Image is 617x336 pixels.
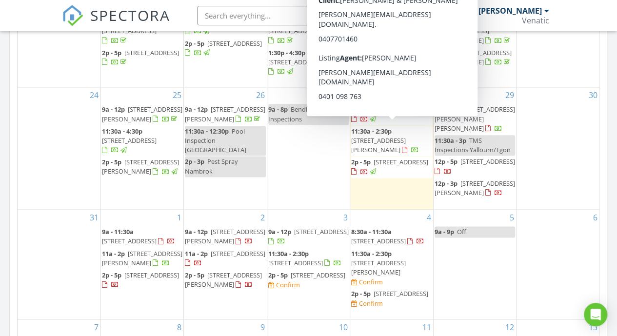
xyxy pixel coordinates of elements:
[267,210,350,319] td: Go to September 3, 2025
[351,248,432,288] a: 11:30a - 2:30p [STREET_ADDRESS][PERSON_NAME] Confirm
[124,271,179,279] span: [STREET_ADDRESS]
[435,156,515,177] a: 12p - 5p [STREET_ADDRESS]
[359,299,383,307] div: Confirm
[433,210,516,319] td: Go to September 5, 2025
[351,105,432,123] a: 9a - 12p [STREET_ADDRESS]
[435,26,489,44] span: [STREET_ADDRESS][PERSON_NAME]
[100,210,183,319] td: Go to September 1, 2025
[185,271,204,279] span: 2p - 5p
[102,105,182,123] a: 9a - 12p [STREET_ADDRESS][PERSON_NAME]
[435,48,512,66] a: 1p - 4p [STREET_ADDRESS][PERSON_NAME]
[88,87,100,103] a: Go to August 24, 2025
[185,226,265,247] a: 9a - 12p [STREET_ADDRESS][PERSON_NAME]
[478,6,542,16] div: [PERSON_NAME]
[435,105,515,132] span: [STREET_ADDRESS][PERSON_NAME][PERSON_NAME]
[185,227,208,236] span: 9a - 12p
[351,227,424,245] a: 8:30a - 11:30a [STREET_ADDRESS]
[88,210,100,225] a: Go to August 31, 2025
[268,227,349,245] a: 9a - 12p [STREET_ADDRESS]
[268,47,349,78] a: 1:30p - 4:30p [STREET_ADDRESS]
[102,248,182,269] a: 11a - 2p [STREET_ADDRESS][PERSON_NAME]
[351,136,406,154] span: [STREET_ADDRESS][PERSON_NAME]
[351,157,432,178] a: 2p - 5p [STREET_ADDRESS]
[268,105,288,114] span: 9a - 8p
[268,249,309,258] span: 11:30a - 2:30p
[185,39,262,57] a: 2p - 5p [STREET_ADDRESS]
[351,127,392,136] span: 11:30a - 2:30p
[351,39,388,47] span: 2:30p - 5:30p
[102,249,125,258] span: 11a - 2p
[359,278,383,286] div: Confirm
[435,227,454,236] span: 9a - 9p
[377,105,432,114] span: [STREET_ADDRESS]
[435,136,466,145] span: 11:30a - 3p
[102,17,157,44] a: 11:30a - 2:30p [STREET_ADDRESS]
[517,87,599,210] td: Go to August 30, 2025
[351,289,371,298] span: 2p - 5p
[435,16,515,47] a: 10:30a - 1:30p [STREET_ADDRESS][PERSON_NAME]
[102,126,182,157] a: 11:30a - 4:30p [STREET_ADDRESS]
[102,105,125,114] span: 9a - 12p
[100,87,183,210] td: Go to August 25, 2025
[175,319,183,335] a: Go to September 8, 2025
[102,158,121,166] span: 2p - 5p
[435,104,515,135] a: 9a - 12p [STREET_ADDRESS][PERSON_NAME][PERSON_NAME]
[102,48,121,57] span: 2p - 5p
[185,227,265,245] a: 9a - 12p [STREET_ADDRESS][PERSON_NAME]
[185,105,265,123] a: 9a - 12p [STREET_ADDRESS][PERSON_NAME]
[351,105,374,114] span: 9a - 12p
[184,210,267,319] td: Go to September 2, 2025
[102,136,157,145] span: [STREET_ADDRESS]
[435,179,515,197] a: 12p - 3p [STREET_ADDRESS][PERSON_NAME]
[435,48,512,66] span: [STREET_ADDRESS][PERSON_NAME]
[259,319,267,335] a: Go to September 9, 2025
[268,271,345,279] a: 2p - 5p [STREET_ADDRESS]
[102,227,175,245] a: 9a - 11:30a [STREET_ADDRESS]
[435,47,515,68] a: 1p - 4p [STREET_ADDRESS][PERSON_NAME]
[584,303,607,326] div: Open Intercom Messenger
[185,248,265,269] a: 11a - 2p [STREET_ADDRESS]
[351,158,428,176] a: 2p - 5p [STREET_ADDRESS]
[460,157,515,166] span: [STREET_ADDRESS]
[587,87,599,103] a: Go to August 30, 2025
[435,48,454,57] span: 1p - 4p
[435,157,458,166] span: 12p - 5p
[457,227,466,236] span: Off
[291,271,345,279] span: [STREET_ADDRESS]
[351,289,428,298] a: 2p - 5p [STREET_ADDRESS]
[197,6,392,25] input: Search everything...
[268,48,305,57] span: 1:30p - 4:30p
[207,39,262,48] span: [STREET_ADDRESS]
[185,105,208,114] span: 9a - 12p
[435,136,511,154] span: TMS Inspections Yallourn/Tgon
[185,249,265,267] a: 11a - 2p [STREET_ADDRESS]
[276,281,300,289] div: Confirm
[268,280,300,290] a: Confirm
[185,249,208,258] span: 11a - 2p
[102,271,121,279] span: 2p - 5p
[351,38,432,68] a: 2:30p - 5:30p [STREET_ADDRESS]
[102,127,157,154] a: 11:30a - 4:30p [STREET_ADDRESS]
[508,210,516,225] a: Go to September 5, 2025
[102,47,182,68] a: 2p - 5p [STREET_ADDRESS]
[171,87,183,103] a: Go to August 25, 2025
[102,237,157,245] span: [STREET_ADDRESS]
[185,271,262,289] span: [STREET_ADDRESS][PERSON_NAME]
[351,249,406,277] a: 11:30a - 2:30p [STREET_ADDRESS][PERSON_NAME]
[351,249,392,258] span: 11:30a - 2:30p
[254,87,267,103] a: Go to August 26, 2025
[268,227,291,236] span: 9a - 12p
[185,105,265,123] span: [STREET_ADDRESS][PERSON_NAME]
[268,258,323,267] span: [STREET_ADDRESS]
[102,226,182,247] a: 9a - 11:30a [STREET_ADDRESS]
[185,270,265,291] a: 2p - 5p [STREET_ADDRESS][PERSON_NAME]
[435,17,512,44] a: 10:30a - 1:30p [STREET_ADDRESS][PERSON_NAME]
[351,258,406,277] span: [STREET_ADDRESS][PERSON_NAME]
[259,210,267,225] a: Go to September 2, 2025
[503,87,516,103] a: Go to August 29, 2025
[268,58,323,66] span: [STREET_ADDRESS]
[102,249,182,267] a: 11a - 2p [STREET_ADDRESS][PERSON_NAME]
[337,87,350,103] a: Go to August 27, 2025
[211,249,265,258] span: [STREET_ADDRESS]
[185,127,246,154] span: Pool Inspection [GEOGRAPHIC_DATA]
